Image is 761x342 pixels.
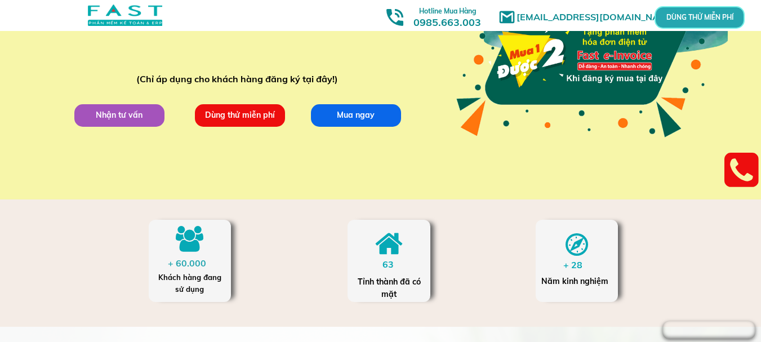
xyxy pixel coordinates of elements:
div: + 60.000 [168,256,212,271]
div: Tỉnh thành đã có mặt [357,276,422,301]
h1: [EMAIL_ADDRESS][DOMAIN_NAME] [517,10,683,25]
div: Năm kinh nghiệm [541,275,612,287]
div: (Chỉ áp dụng cho khách hàng đăng ký tại đây!) [136,72,343,87]
div: Khách hàng đang sử dụng [154,272,225,295]
h3: 0985.663.003 [401,4,493,28]
div: 63 [382,257,404,272]
p: Dùng thử miễn phí [195,104,285,127]
p: Nhận tư vấn [74,104,164,127]
div: + 28 [563,258,593,273]
span: Hotline Mua Hàng [419,7,476,15]
p: Mua ngay [311,104,401,127]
